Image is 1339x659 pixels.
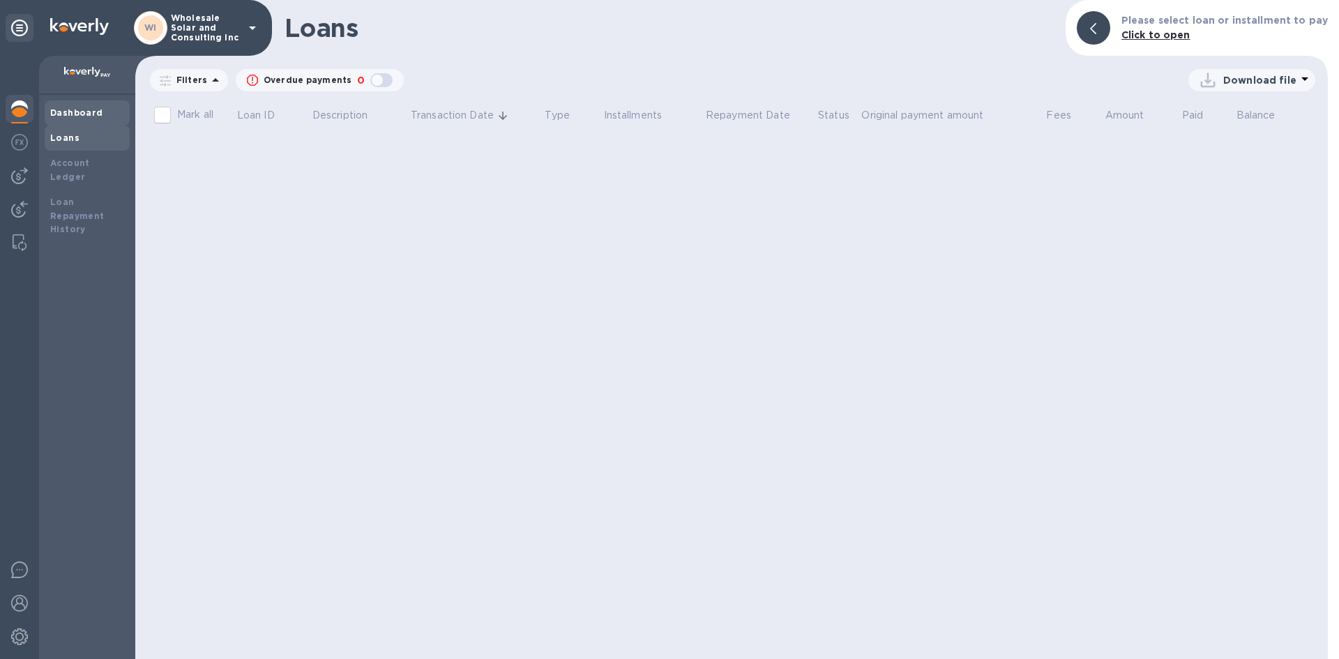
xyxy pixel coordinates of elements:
p: Installments [604,108,663,123]
p: Amount [1105,108,1144,123]
p: 0 [357,73,365,88]
b: Loans [50,132,80,143]
span: Transaction Date [411,108,512,123]
b: WI [144,22,157,33]
p: Type [545,108,570,123]
p: Status [818,108,849,123]
b: Dashboard [50,107,103,118]
h1: Loans [285,13,1054,43]
p: Filters [171,74,207,86]
p: Download file [1223,73,1296,87]
span: Loan ID [237,108,293,123]
b: Account Ledger [50,158,90,182]
span: Fees [1046,108,1089,123]
p: Repayment Date [706,108,790,123]
img: Foreign exchange [11,134,28,151]
span: Type [545,108,588,123]
span: Paid [1182,108,1222,123]
b: Loan Repayment History [50,197,105,235]
p: Fees [1046,108,1071,123]
p: Mark all [177,107,213,122]
span: Description [312,108,386,123]
p: Paid [1182,108,1204,123]
span: Amount [1105,108,1163,123]
p: Description [312,108,368,123]
p: Transaction Date [411,108,494,123]
p: Balance [1236,108,1276,123]
div: Unpin categories [6,14,33,42]
button: Overdue payments0 [236,69,404,91]
p: Original payment amount [861,108,983,123]
b: Click to open [1121,29,1190,40]
p: Loan ID [237,108,275,123]
b: Please select loan or installment to pay [1121,15,1328,26]
span: Installments [604,108,681,123]
img: Logo [50,18,109,35]
span: Balance [1236,108,1294,123]
p: Wholesale Solar and Consulting Inc [171,13,241,43]
span: Original payment amount [861,108,1001,123]
p: Overdue payments [264,74,351,86]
